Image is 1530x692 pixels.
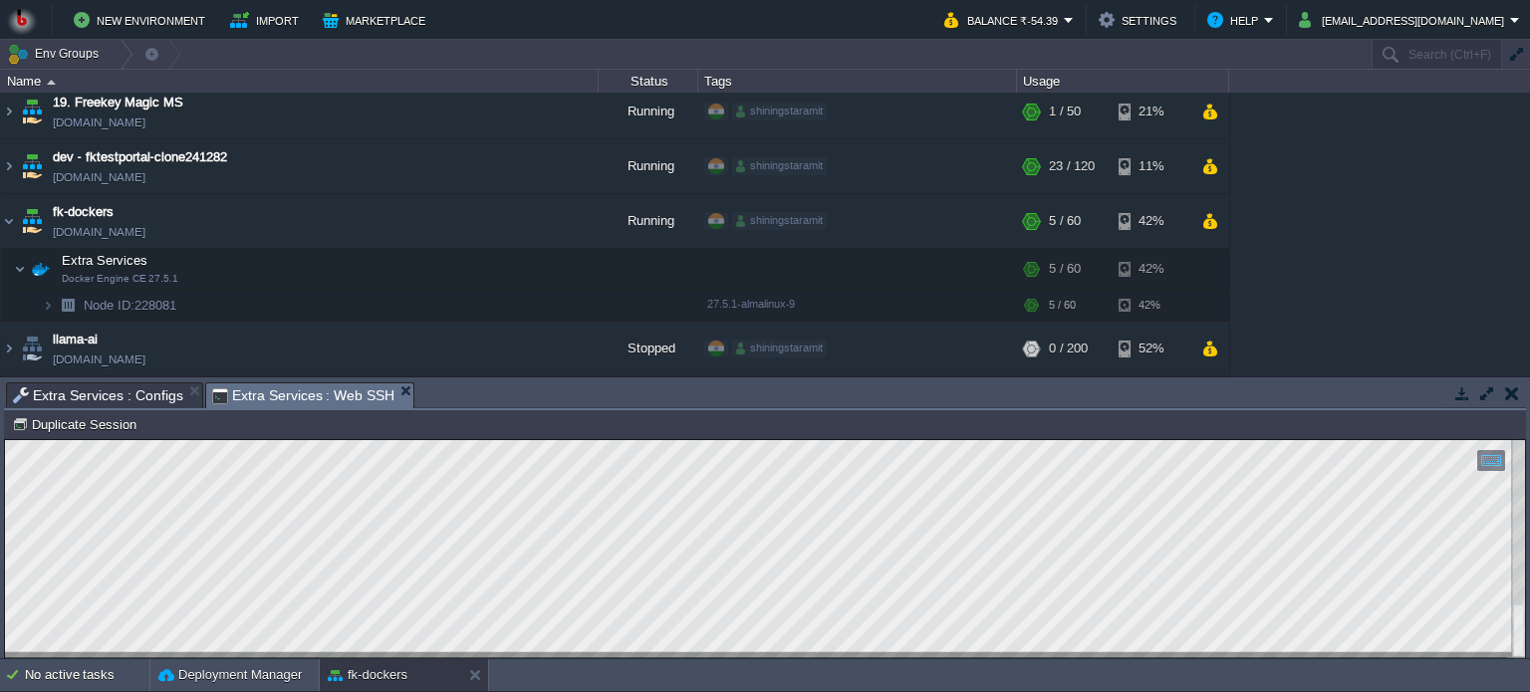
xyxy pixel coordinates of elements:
[53,96,183,115] a: 19. Freekey Magic MS
[944,8,1064,32] button: Balance ₹-54.39
[1119,325,1183,378] div: 52%
[53,352,145,372] span: [DOMAIN_NAME]
[1018,70,1228,93] div: Usage
[699,70,1016,93] div: Tags
[732,160,827,178] div: shiningstaramit
[53,225,145,245] a: [DOMAIN_NAME]
[2,70,598,93] div: Name
[18,197,46,251] img: AMDAwAAAACH5BAEAAAAALAAAAAABAAEAAAICRAEAOw==
[53,205,114,225] a: fk-dockers
[1,325,17,378] img: AMDAwAAAACH5BAEAAAAALAAAAAABAAEAAAICRAEAOw==
[47,80,56,85] img: AMDAwAAAACH5BAEAAAAALAAAAAABAAEAAAICRAEAOw==
[1119,293,1183,324] div: 42%
[27,252,55,292] img: AMDAwAAAACH5BAEAAAAALAAAAAABAAEAAAICRAEAOw==
[1049,293,1076,324] div: 5 / 60
[732,343,827,360] div: shiningstaramit
[1119,142,1183,196] div: 11%
[13,383,183,407] span: Extra Services : Configs
[600,70,697,93] div: Status
[60,256,150,271] a: Extra ServicesDocker Engine CE 27.5.1
[53,170,145,190] a: [DOMAIN_NAME]
[12,415,142,433] button: Duplicate Session
[7,5,37,35] img: Bitss Techniques
[53,150,227,170] a: dev - fktestportal-clone241282
[18,142,46,196] img: AMDAwAAAACH5BAEAAAAALAAAAAABAAEAAAICRAEAOw==
[732,106,827,123] div: shiningstaramit
[599,88,698,141] div: Running
[84,301,134,316] span: Node ID:
[1,197,17,251] img: AMDAwAAAACH5BAEAAAAALAAAAAABAAEAAAICRAEAOw==
[1049,88,1081,141] div: 1 / 50
[1119,197,1183,251] div: 42%
[60,255,150,272] span: Extra Services
[1049,197,1081,251] div: 5 / 60
[323,8,431,32] button: Marketplace
[1119,252,1183,292] div: 42%
[62,276,178,288] span: Docker Engine CE 27.5.1
[230,8,305,32] button: Import
[1119,88,1183,141] div: 21%
[1099,8,1182,32] button: Settings
[82,300,179,317] a: Node ID:228081
[1299,8,1510,32] button: [EMAIL_ADDRESS][DOMAIN_NAME]
[1,88,17,141] img: AMDAwAAAACH5BAEAAAAALAAAAAABAAEAAAICRAEAOw==
[74,8,211,32] button: New Environment
[53,333,98,352] a: llama-ai
[54,293,82,324] img: AMDAwAAAACH5BAEAAAAALAAAAAABAAEAAAICRAEAOw==
[158,665,302,685] button: Deployment Manager
[707,301,795,313] span: 27.5.1-almalinux-9
[328,665,407,685] button: fk-dockers
[14,252,26,292] img: AMDAwAAAACH5BAEAAAAALAAAAAABAAEAAAICRAEAOw==
[1049,142,1095,196] div: 23 / 120
[732,215,827,233] div: shiningstaramit
[1,142,17,196] img: AMDAwAAAACH5BAEAAAAALAAAAAABAAEAAAICRAEAOw==
[18,88,46,141] img: AMDAwAAAACH5BAEAAAAALAAAAAABAAEAAAICRAEAOw==
[599,197,698,251] div: Running
[1049,325,1088,378] div: 0 / 200
[7,40,106,68] button: Env Groups
[82,300,179,317] span: 228081
[25,659,149,691] div: No active tasks
[599,325,698,378] div: Stopped
[42,293,54,324] img: AMDAwAAAACH5BAEAAAAALAAAAAABAAEAAAICRAEAOw==
[18,325,46,378] img: AMDAwAAAACH5BAEAAAAALAAAAAABAAEAAAICRAEAOw==
[53,115,145,135] a: [DOMAIN_NAME]
[212,383,395,408] span: Extra Services : Web SSH
[1049,252,1081,292] div: 5 / 60
[1207,8,1264,32] button: Help
[599,142,698,196] div: Running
